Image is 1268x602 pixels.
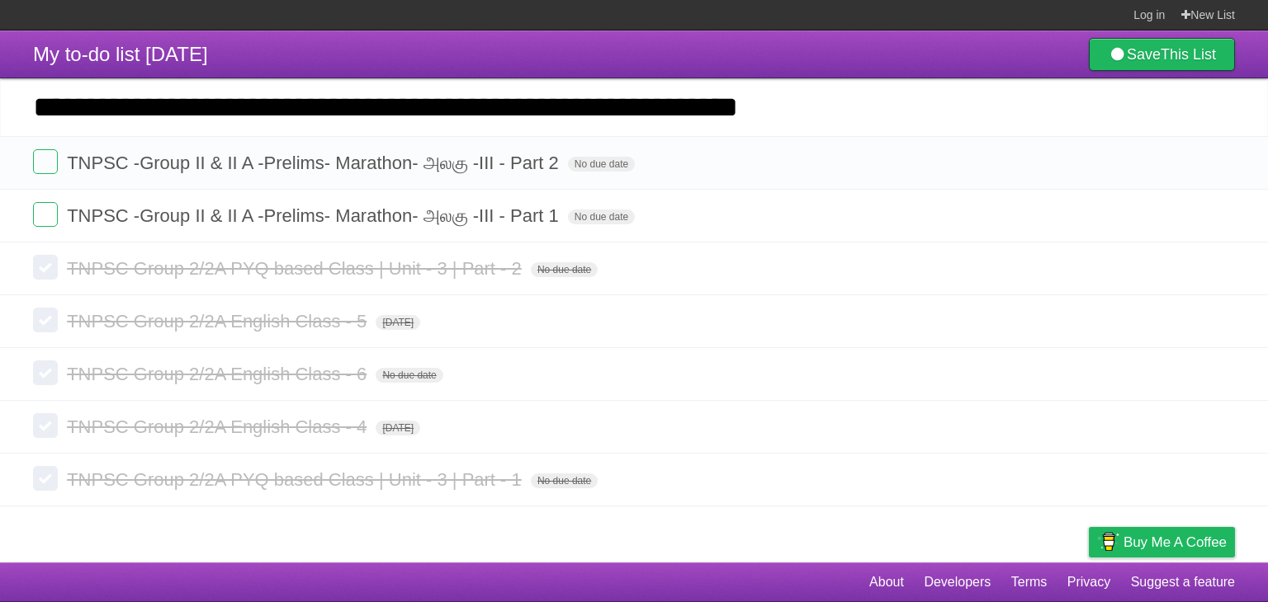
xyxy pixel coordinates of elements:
label: Done [33,255,58,280]
span: [DATE] [376,315,420,330]
img: Buy me a coffee [1097,528,1119,556]
span: No due date [568,209,635,224]
span: No due date [531,262,598,277]
span: TNPSC -Group II & II A -Prelims- Marathon- அலகு -III - Part 1 [67,205,563,226]
span: TNPSC Group 2/2A English Class - 5 [67,311,371,332]
span: TNPSC Group 2/2A English Class - 6 [67,364,371,384]
a: About [869,567,904,598]
a: Terms [1011,567,1048,598]
a: Buy me a coffee [1089,527,1235,557]
span: No due date [376,368,442,383]
a: Suggest a feature [1131,567,1235,598]
label: Done [33,466,58,491]
span: TNPSC Group 2/2A English Class - 4 [67,416,371,437]
label: Done [33,202,58,227]
a: Privacy [1067,567,1110,598]
b: This List [1161,46,1216,63]
span: [DATE] [376,421,420,435]
span: TNPSC Group 2/2A PYQ based Class | Unit - 3 | Part - 1 [67,469,526,490]
label: Done [33,149,58,174]
a: Developers [924,567,991,598]
span: TNPSC Group 2/2A PYQ based Class | Unit - 3 | Part - 2 [67,258,526,279]
span: My to-do list [DATE] [33,43,208,65]
span: TNPSC -Group II & II A -Prelims- Marathon- அலகு -III - Part 2 [67,153,563,173]
label: Done [33,360,58,385]
span: No due date [531,473,598,488]
span: No due date [568,157,635,172]
label: Done [33,413,58,438]
a: SaveThis List [1089,38,1235,71]
span: Buy me a coffee [1124,528,1227,557]
label: Done [33,308,58,332]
